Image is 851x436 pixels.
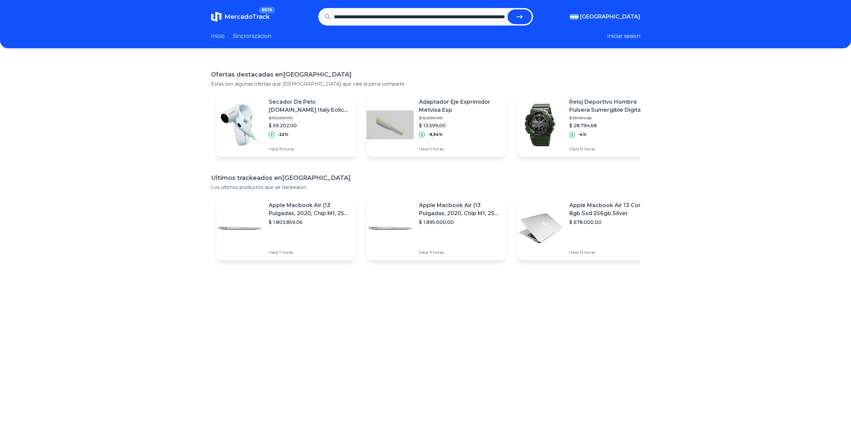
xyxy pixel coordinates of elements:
[216,205,263,252] img: Featured image
[269,115,351,121] p: $ 75.900,00
[269,250,351,255] p: Hace 7 horas
[419,122,501,129] p: $ 13.599,00
[269,146,351,152] p: Hace 15 horas
[569,98,651,114] p: Reloj Deportivo Hombre Pulsera Sumergible Digital Analógico
[269,201,351,217] p: Apple Macbook Air (13 Pulgadas, 2020, Chip M1, 256 Gb De Ssd, 8 Gb De Ram) - Plata
[211,184,640,191] p: Los ultimos productos que se trackearon.
[517,205,564,252] img: Featured image
[419,115,501,121] p: $ 15.000,00
[419,98,501,114] p: Adaptador Eje Exprimidor Metvisa Esp
[367,196,506,260] a: Featured imageApple Macbook Air (13 Pulgadas, 2020, Chip M1, 256 Gb De Ssd, 8 Gb De Ram) - Plata$...
[517,196,656,260] a: Featured imageApple Macbook Air 13 Core I5 8gb Ssd 256gb Silver$ 678.000,00Hace 12 horas
[211,173,640,183] h1: Ultimos trackeados en [GEOGRAPHIC_DATA]
[569,146,651,152] p: Hace 13 horas
[211,70,640,79] h1: Ofertas destacadas en [GEOGRAPHIC_DATA]
[578,132,587,137] p: -4%
[569,115,651,121] p: $ 29.994,68
[216,93,356,157] a: Featured imageSecador De Pelo [DOMAIN_NAME] Italy Eolic De Pared Hc1256 Blanco 220$ 75.900,00$ 59...
[570,13,640,21] button: [GEOGRAPHIC_DATA]
[269,219,351,226] p: $ 1.803.859,06
[419,219,501,226] p: $ 1.895.000,00
[269,122,351,129] p: $ 59.202,00
[570,14,579,19] img: Argentina
[569,250,651,255] p: Hace 12 horas
[277,132,288,137] p: -22%
[216,196,356,260] a: Featured imageApple Macbook Air (13 Pulgadas, 2020, Chip M1, 256 Gb De Ssd, 8 Gb De Ram) - Plata$...
[419,146,501,152] p: Hace 9 horas
[367,205,414,252] img: Featured image
[224,13,270,20] span: MercadoTrack
[216,101,263,148] img: Featured image
[569,201,651,217] p: Apple Macbook Air 13 Core I5 8gb Ssd 256gb Silver
[269,98,351,114] p: Secador De Pelo [DOMAIN_NAME] Italy Eolic De Pared Hc1256 Blanco 220
[419,250,501,255] p: Hace 11 horas
[428,132,443,137] p: -9,34%
[233,32,271,40] a: Sincronizacion
[607,32,640,40] button: Iniciar sesion
[211,81,640,87] p: Estas son algunas ofertas que [DEMOGRAPHIC_DATA] que vale la pena compartir.
[569,219,651,226] p: $ 678.000,00
[517,93,656,157] a: Featured imageReloj Deportivo Hombre Pulsera Sumergible Digital Analógico$ 29.994,68$ 28.794,68-4...
[211,11,222,22] img: MercadoTrack
[259,7,275,13] span: BETA
[367,101,414,148] img: Featured image
[211,11,270,22] a: MercadoTrackBETA
[419,201,501,217] p: Apple Macbook Air (13 Pulgadas, 2020, Chip M1, 256 Gb De Ssd, 8 Gb De Ram) - Plata
[517,101,564,148] img: Featured image
[367,93,506,157] a: Featured imageAdaptador Eje Exprimidor Metvisa Esp$ 15.000,00$ 13.599,00-9,34%Hace 9 horas
[211,32,225,40] a: Inicio
[580,13,640,21] span: [GEOGRAPHIC_DATA]
[569,122,651,129] p: $ 28.794,68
